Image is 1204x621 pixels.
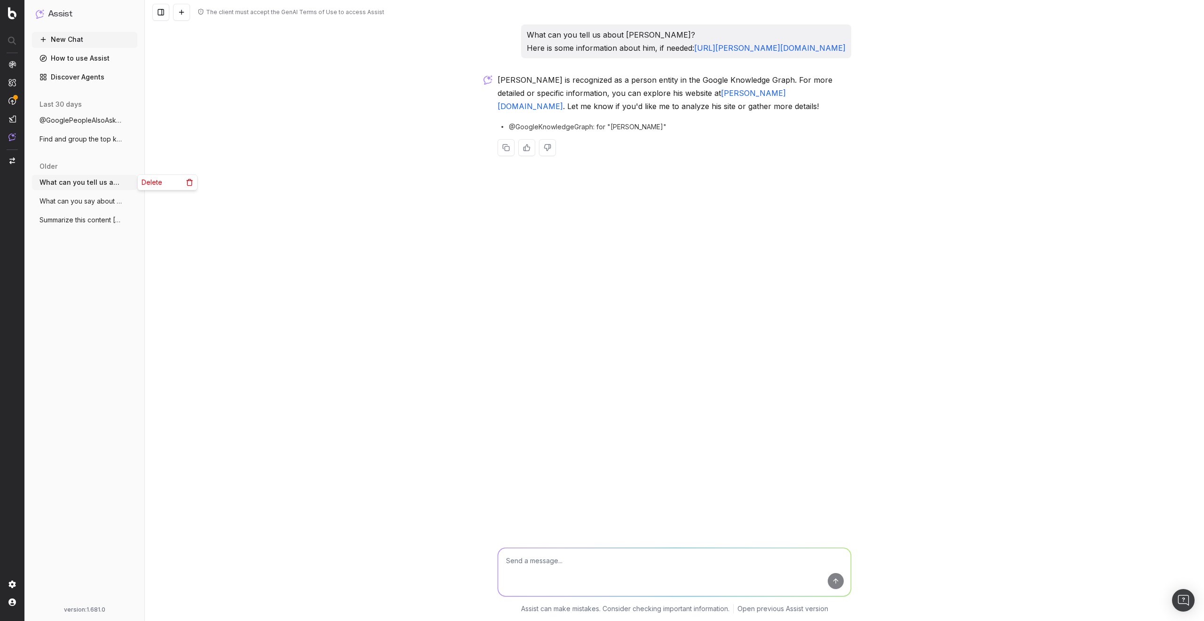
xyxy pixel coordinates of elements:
a: Discover Agents [32,70,137,85]
span: What can you say about [PERSON_NAME]? H [40,197,122,206]
img: Studio [8,115,16,123]
button: What can you say about [PERSON_NAME]? H [32,194,137,209]
span: Find and group the top keywords for hack [40,134,122,144]
span: Delete [142,178,162,187]
button: Find and group the top keywords for hack [32,132,137,147]
a: Open previous Assist version [737,604,828,613]
button: What can you tell us about [PERSON_NAME] [32,175,137,190]
button: Assist [36,8,134,21]
span: What can you tell us about [PERSON_NAME] [40,178,122,187]
button: @GooglePeopleAlsoAsk What is a LLM? [32,113,137,128]
img: Botify assist logo [483,75,492,85]
div: version: 1.681.0 [36,606,134,613]
button: Summarize this content [URL][PERSON_NAME] [32,212,137,228]
button: New Chat [32,32,137,47]
p: [PERSON_NAME] is recognized as a person entity in the Google Knowledge Graph. For more detailed o... [498,73,851,113]
span: Summarize this content [URL][PERSON_NAME] [40,215,122,225]
img: Analytics [8,61,16,68]
img: Intelligence [8,79,16,86]
img: Botify logo [8,7,16,19]
span: @GooglePeopleAlsoAsk What is a LLM? [40,116,122,125]
span: older [40,162,57,171]
img: Switch project [9,157,15,164]
a: [URL][PERSON_NAME][DOMAIN_NAME] [694,43,846,53]
a: How to use Assist [32,51,137,66]
span: last 30 days [40,100,82,109]
span: @GoogleKnowledgeGraph: for "[PERSON_NAME]" [509,122,666,132]
img: Setting [8,581,16,588]
div: Open Intercom Messenger [1172,589,1195,612]
img: My account [8,598,16,606]
h1: Assist [48,8,72,21]
p: What can you tell us about [PERSON_NAME]? Here is some information about him, if needed: [527,28,846,55]
div: The client must accept the GenAI Terms of Use to access Assist [206,8,384,16]
img: Assist [8,133,16,141]
img: Activation [8,97,16,105]
p: Assist can make mistakes. Consider checking important information. [521,604,729,613]
img: Assist [36,9,44,18]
